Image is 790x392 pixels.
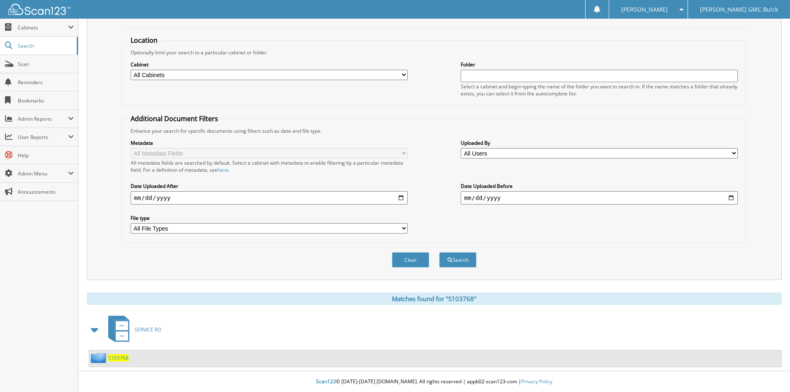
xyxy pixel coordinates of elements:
span: Announcements [18,188,74,195]
label: Date Uploaded After [131,183,408,190]
a: SERVICE RO [103,313,161,346]
label: File type [131,214,408,222]
span: Help [18,152,74,159]
button: Clear [392,252,429,268]
div: All metadata fields are searched by default. Select a cabinet with metadata to enable filtering b... [131,159,408,173]
label: Date Uploaded Before [461,183,738,190]
div: Select a cabinet and begin typing the name of the folder you want to search in. If the name match... [461,83,738,97]
img: folder2.png [91,353,108,363]
label: Metadata [131,139,408,146]
span: Scan123 [316,378,336,385]
span: [PERSON_NAME] [621,7,668,12]
div: © [DATE]-[DATE] [DOMAIN_NAME]. All rights reserved | appb02-scan123-com | [78,372,790,392]
a: S103768 [108,354,129,361]
label: Uploaded By [461,139,738,146]
div: Optionally limit your search to a particular cabinet or folder [126,49,742,56]
legend: Location [126,36,162,45]
div: Matches found for "S103768" [87,292,782,305]
span: User Reports [18,134,68,141]
span: Search [18,42,73,49]
div: Enhance your search for specific documents using filters such as date and file type. [126,127,742,134]
legend: Additional Document Filters [126,114,222,123]
span: Scan [18,61,74,68]
img: scan123-logo-white.svg [8,4,70,15]
span: SERVICE RO [134,326,161,333]
span: Bookmarks [18,97,74,104]
input: start [131,191,408,205]
button: Search [439,252,476,268]
a: here [218,166,228,173]
label: Folder [461,61,738,68]
span: Admin Menu [18,170,68,177]
span: Reminders [18,79,74,86]
label: Cabinet [131,61,408,68]
a: Privacy Policy [521,378,552,385]
input: end [461,191,738,205]
span: [PERSON_NAME] GMC Buick [700,7,778,12]
span: Admin Reports [18,115,68,122]
span: Cabinets [18,24,68,31]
